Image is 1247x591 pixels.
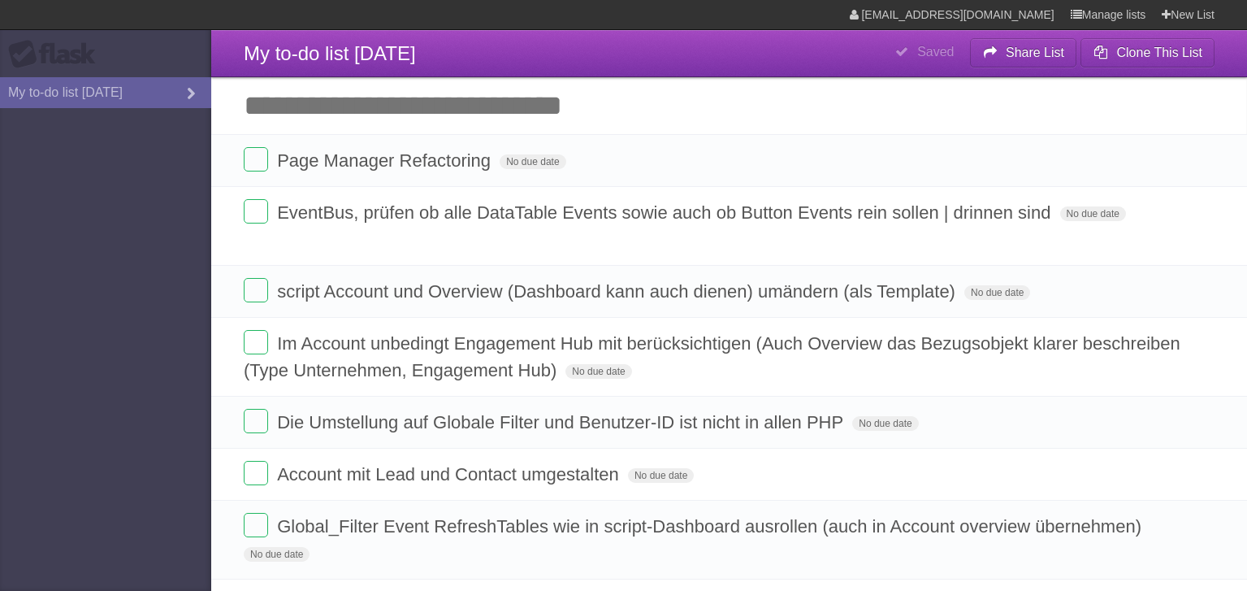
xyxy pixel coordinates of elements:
[277,412,847,432] span: Die Umstellung auf Globale Filter und Benutzer-ID ist nicht in allen PHP
[244,461,268,485] label: Done
[964,285,1030,300] span: No due date
[277,516,1145,537] span: Global_Filter Event RefreshTables wie in script-Dashboard ausrollen (auch in Account overview übe...
[277,281,959,302] span: script Account und Overview (Dashboard kann auch dienen) umändern (als Template)
[1006,46,1064,59] b: Share List
[277,464,623,485] span: Account mit Lead und Contact umgestalten
[244,330,268,354] label: Done
[244,513,268,537] label: Done
[1080,38,1215,67] button: Clone This List
[244,409,268,433] label: Done
[244,147,268,172] label: Done
[565,364,631,379] span: No due date
[244,199,268,224] label: Done
[244,278,268,302] label: Done
[628,468,694,483] span: No due date
[1060,206,1126,221] span: No due date
[500,154,565,169] span: No due date
[277,150,495,171] span: Page Manager Refactoring
[244,333,1180,380] span: Im Account unbedingt Engagement Hub mit berücksichtigen (Auch Overview das Bezugsobjekt klarer be...
[277,202,1054,223] span: EventBus, prüfen ob alle DataTable Events sowie auch ob Button Events rein sollen | drinnen sind
[244,42,416,64] span: My to-do list [DATE]
[8,40,106,69] div: Flask
[970,38,1077,67] button: Share List
[917,45,954,59] b: Saved
[852,416,918,431] span: No due date
[1116,46,1202,59] b: Clone This List
[244,547,310,562] span: No due date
